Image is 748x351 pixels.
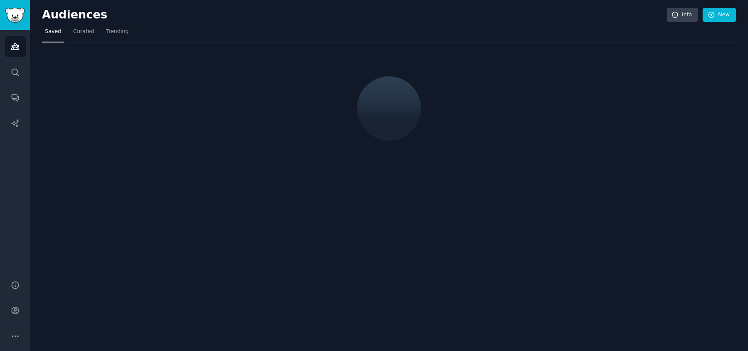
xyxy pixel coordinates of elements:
[70,25,97,42] a: Curated
[106,28,129,36] span: Trending
[42,25,64,42] a: Saved
[73,28,94,36] span: Curated
[667,8,698,22] a: Info
[45,28,61,36] span: Saved
[5,8,25,23] img: GummySearch logo
[103,25,132,42] a: Trending
[703,8,736,22] a: New
[42,8,667,22] h2: Audiences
